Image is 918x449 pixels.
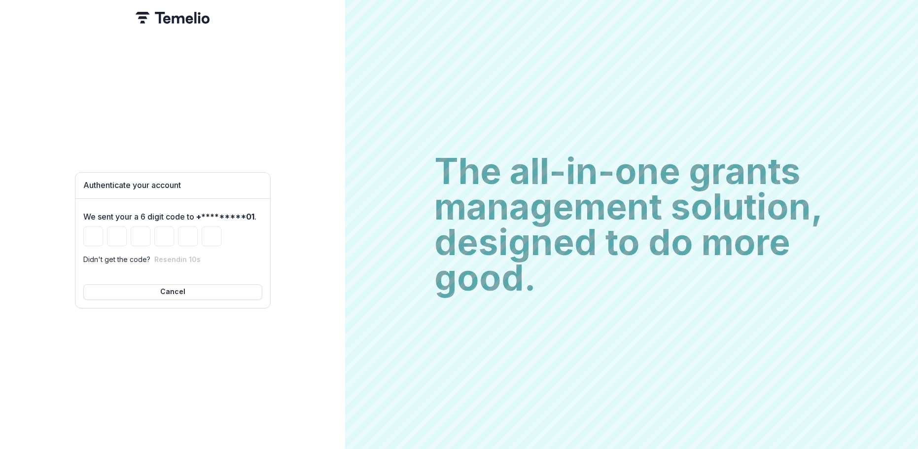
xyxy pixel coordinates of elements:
label: We sent your a 6 digit code to . [83,211,256,223]
input: Please enter your pin code [131,226,150,246]
img: Temelio [136,12,210,24]
button: Resendin 10s [154,255,201,263]
p: Didn't get the code? [83,254,150,264]
input: Please enter your pin code [154,226,174,246]
input: Please enter your pin code [178,226,198,246]
button: Cancel [83,284,262,300]
input: Please enter your pin code [83,226,103,246]
input: Please enter your pin code [107,226,127,246]
h1: Authenticate your account [83,181,262,190]
input: Please enter your pin code [202,226,221,246]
